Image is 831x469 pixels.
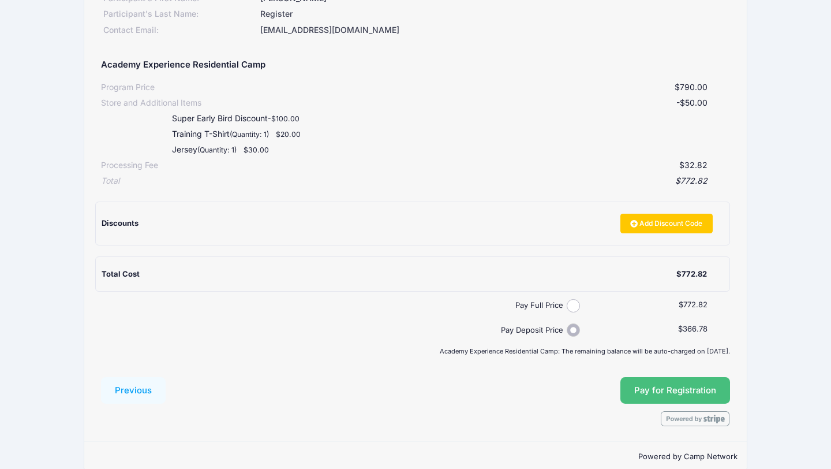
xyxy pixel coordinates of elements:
div: $772.82 [676,269,707,280]
small: -$100.00 [268,114,300,123]
div: Program Price [101,81,155,94]
label: Pay Deposit Price [105,325,567,336]
p: Powered by Camp Network [93,451,738,463]
label: $772.82 [679,299,708,311]
div: Register [259,8,730,20]
div: [EMAIL_ADDRESS][DOMAIN_NAME] [259,24,730,36]
div: Training T-Shirt [149,128,522,140]
div: Total Cost [102,269,676,280]
div: Total [101,175,119,187]
div: Jersey [149,144,522,156]
a: Add Discount Code [620,214,713,233]
label: $366.78 [678,323,708,335]
div: Super Early Bird Discount [149,113,522,125]
h5: Academy Experience Residential Camp [101,60,265,70]
small: (Quantity: 1) [197,146,237,154]
span: $790.00 [675,82,708,92]
div: Processing Fee [101,159,158,172]
label: Pay Full Price [105,300,567,311]
div: Participant's Last Name: [101,8,258,20]
small: $20.00 [276,130,301,139]
div: $772.82 [119,175,708,187]
div: -$50.00 [201,97,708,109]
div: $32.82 [158,159,708,172]
button: Previous [101,377,166,404]
span: Discounts [102,218,138,228]
small: (Quantity: 1) [230,130,269,139]
div: Contact Email: [101,24,258,36]
small: $30.00 [244,146,269,154]
div: Store and Additional Items [101,97,201,109]
button: Pay for Registration [620,377,730,404]
div: Academy Experience Residential Camp: The remaining balance will be auto-charged on [DATE]. [96,348,736,355]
